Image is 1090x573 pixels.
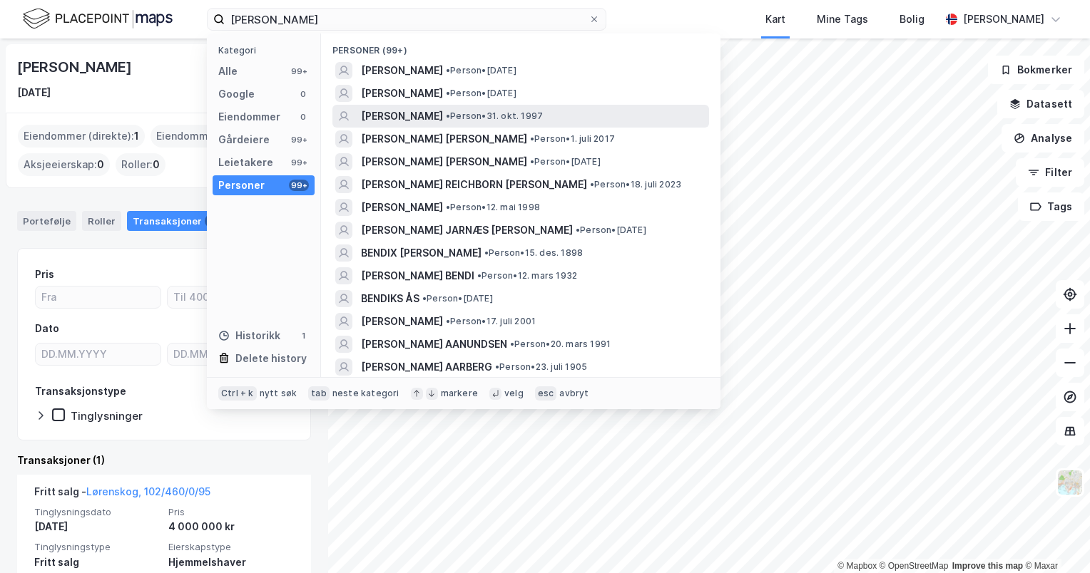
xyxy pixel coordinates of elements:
span: [PERSON_NAME] [361,313,443,330]
span: • [484,247,489,258]
span: • [530,133,534,144]
div: Transaksjoner (1) [17,452,311,469]
input: DD.MM.YYYY [168,344,292,365]
a: Lørenskog, 102/460/0/95 [86,485,210,497]
div: Transaksjonstype [35,383,126,400]
button: Filter [1016,158,1084,187]
div: Alle [218,63,238,80]
div: Aksjeeierskap : [18,153,110,176]
div: Kategori [218,45,315,56]
span: • [446,88,450,98]
input: Til 4000000 [168,286,292,308]
span: Person • 12. mars 1932 [477,270,577,282]
div: Eiendommer (Indirekte) : [151,125,288,148]
span: • [446,110,450,121]
span: Person • 1. juli 2017 [530,133,615,145]
span: Person • [DATE] [422,293,493,304]
div: 99+ [289,134,309,145]
span: • [477,270,482,281]
span: Pris [168,506,294,518]
div: 1 [205,214,219,228]
div: Leietakere [218,154,273,171]
span: Person • [DATE] [446,88,516,99]
span: Person • [DATE] [576,224,646,236]
div: velg [504,388,524,399]
span: [PERSON_NAME] AANUNDSEN [361,336,507,353]
div: nytt søk [260,388,297,399]
div: [DATE] [34,518,160,535]
span: Person • 12. mai 1998 [446,202,540,213]
div: Transaksjoner [127,211,225,231]
div: 99+ [289,66,309,77]
span: 0 [97,156,104,173]
span: Person • [DATE] [530,156,601,167]
span: [PERSON_NAME] [361,199,443,216]
div: Portefølje [17,211,76,231]
div: tab [308,386,330,401]
span: [PERSON_NAME] [361,108,443,125]
span: Person • 17. juli 2001 [446,316,536,327]
img: Z [1056,469,1084,496]
button: Bokmerker [988,56,1084,84]
div: Personer (99+) [321,33,720,59]
span: [PERSON_NAME] [361,85,443,102]
img: logo.f888ab2527a4732fd821a326f86c7f29.svg [23,6,173,31]
span: BENDIKS ÅS [361,290,419,307]
div: Personer [218,177,265,194]
div: Historikk [218,327,280,344]
div: Roller [82,211,121,231]
span: Person • [DATE] [446,65,516,76]
span: Tinglysningsdato [34,506,160,518]
span: 0 [153,156,160,173]
a: Improve this map [952,561,1023,571]
button: Tags [1018,192,1084,221]
div: Kontrollprogram for chat [1019,505,1090,573]
div: Hjemmelshaver [168,554,294,571]
span: • [510,339,514,349]
span: Tinglysningstype [34,541,160,553]
input: Søk på adresse, matrikkel, gårdeiere, leietakere eller personer [225,9,589,30]
span: [PERSON_NAME] REICHBORN [PERSON_NAME] [361,176,587,193]
span: Person • 15. des. 1898 [484,247,583,259]
div: Pris [35,266,54,283]
span: • [530,156,534,167]
span: [PERSON_NAME] BENDI [361,267,474,284]
div: Fritt salg - [34,483,210,506]
span: [PERSON_NAME] [PERSON_NAME] [361,153,527,170]
div: Roller : [116,153,165,176]
div: markere [441,388,478,399]
input: DD.MM.YYYY [36,344,161,365]
span: • [495,361,499,372]
div: neste kategori [332,388,399,399]
div: 0 [297,111,309,123]
span: • [590,179,594,190]
div: [DATE] [17,84,51,101]
span: [PERSON_NAME] JARNÆS [PERSON_NAME] [361,222,573,239]
iframe: Chat Widget [1019,505,1090,573]
span: • [422,293,427,304]
div: Gårdeiere [218,131,270,148]
span: • [576,224,580,235]
div: [PERSON_NAME] [17,56,134,78]
div: Delete history [235,350,307,367]
span: • [446,65,450,76]
div: Dato [35,320,59,337]
div: esc [535,386,557,401]
button: Datasett [997,90,1084,118]
div: Kart [765,11,785,28]
div: Eiendommer (direkte) : [18,125,145,148]
div: 4 000 000 kr [168,518,294,535]
div: Eiendommer [218,108,280,125]
span: Person • 18. juli 2023 [590,179,681,190]
div: 99+ [289,157,309,168]
a: Mapbox [837,561,877,571]
div: Mine Tags [817,11,868,28]
span: BENDIX [PERSON_NAME] [361,244,482,262]
span: Person • 31. okt. 1997 [446,110,543,122]
span: 1 [134,128,139,145]
span: • [446,316,450,326]
div: [PERSON_NAME] [963,11,1044,28]
div: avbryt [559,388,589,399]
span: [PERSON_NAME] AARBERG [361,358,492,376]
span: Person • 20. mars 1991 [510,339,611,350]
